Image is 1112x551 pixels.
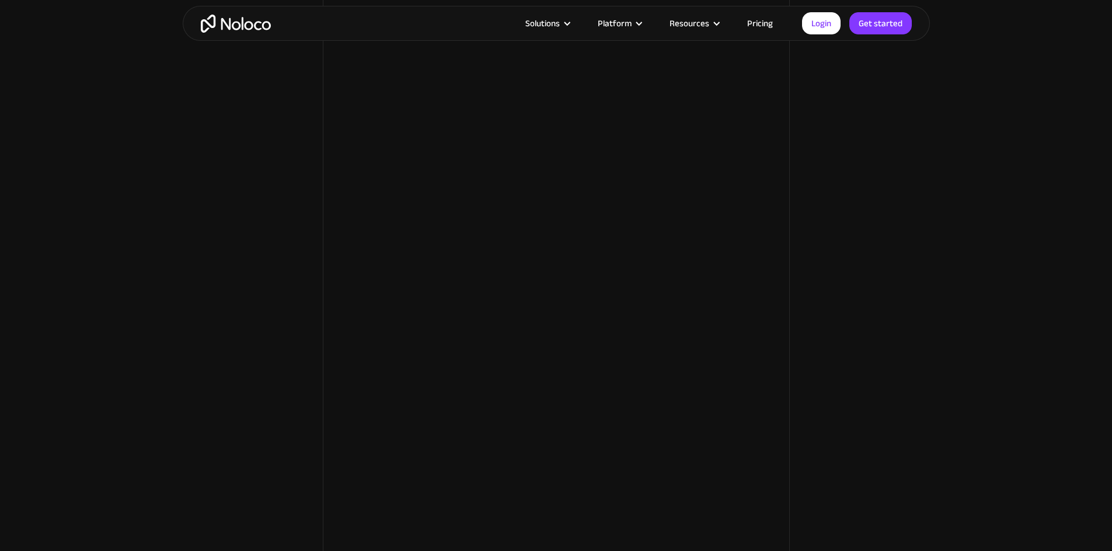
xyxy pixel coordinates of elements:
div: Resources [655,16,733,31]
div: Solutions [511,16,583,31]
a: Login [802,12,841,34]
a: home [201,15,271,33]
div: Solutions [525,16,560,31]
a: Pricing [733,16,787,31]
div: Resources [670,16,709,31]
div: Platform [583,16,655,31]
a: Get started [849,12,912,34]
div: Platform [598,16,632,31]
